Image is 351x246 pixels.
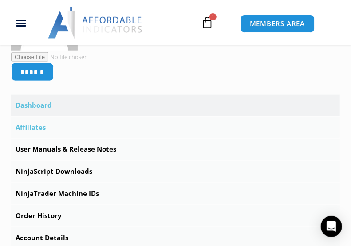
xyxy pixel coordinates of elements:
[11,117,340,138] a: Affiliates
[11,95,340,116] a: Dashboard
[321,216,342,237] div: Open Intercom Messenger
[11,139,340,160] a: User Manuals & Release Notes
[241,15,315,33] a: MEMBERS AREA
[11,183,340,204] a: NinjaTrader Machine IDs
[4,14,39,31] div: Menu Toggle
[250,20,305,27] span: MEMBERS AREA
[48,7,143,39] img: LogoAI | Affordable Indicators – NinjaTrader
[188,10,227,35] a: 1
[209,13,217,20] span: 1
[11,161,340,182] a: NinjaScript Downloads
[11,205,340,226] a: Order History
